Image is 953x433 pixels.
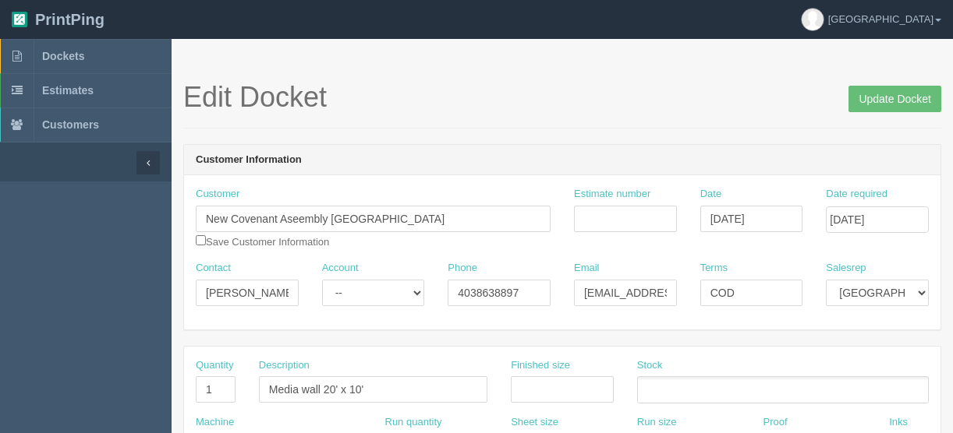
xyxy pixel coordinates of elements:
[826,261,866,276] label: Salesrep
[183,82,941,113] h1: Edit Docket
[196,415,234,430] label: Machine
[700,261,728,276] label: Terms
[385,415,442,430] label: Run quantity
[196,261,231,276] label: Contact
[196,206,551,232] input: Enter customer name
[802,9,824,30] img: avatar_default-7531ab5dedf162e01f1e0bb0964e6a185e93c5c22dfe317fb01d7f8cd2b1632c.jpg
[511,358,570,373] label: Finished size
[448,261,477,276] label: Phone
[574,187,650,202] label: Estimate number
[196,358,233,373] label: Quantity
[196,187,239,202] label: Customer
[826,187,887,202] label: Date required
[637,415,677,430] label: Run size
[42,118,99,131] span: Customers
[763,415,787,430] label: Proof
[42,50,84,62] span: Dockets
[184,145,941,176] header: Customer Information
[259,358,310,373] label: Description
[42,84,94,97] span: Estimates
[196,187,551,249] div: Save Customer Information
[511,415,558,430] label: Sheet size
[848,86,941,112] input: Update Docket
[700,187,721,202] label: Date
[12,12,27,27] img: logo-3e63b451c926e2ac314895c53de4908e5d424f24456219fb08d385ab2e579770.png
[322,261,359,276] label: Account
[574,261,600,276] label: Email
[637,358,663,373] label: Stock
[889,415,908,430] label: Inks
